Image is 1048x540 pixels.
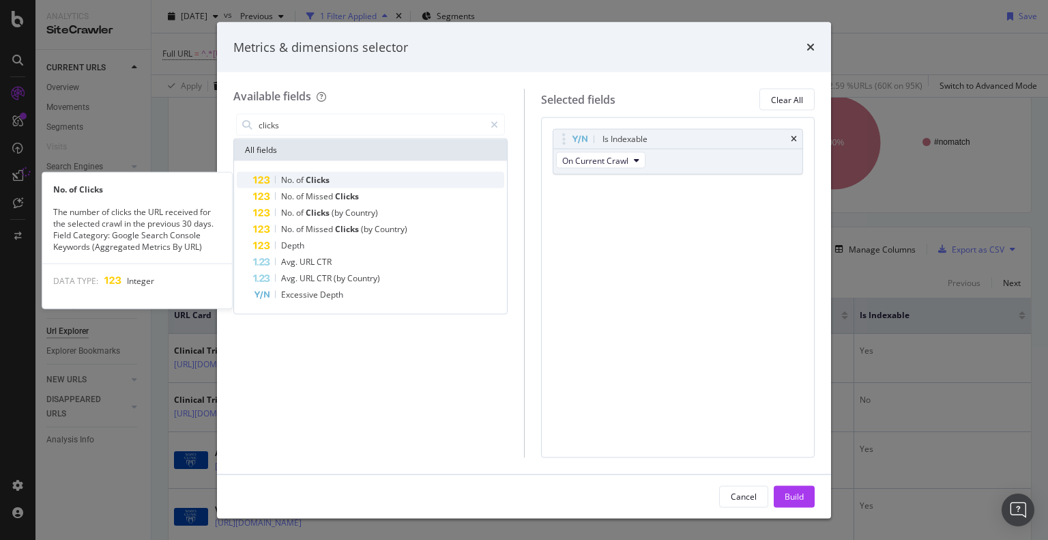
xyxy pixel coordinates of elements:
div: Available fields [233,89,311,104]
div: times [791,135,797,143]
span: of [296,190,306,202]
span: No. [281,223,296,235]
span: CTR [317,256,332,268]
span: Missed [306,190,335,202]
div: Build [785,490,804,502]
span: Avg. [281,256,300,268]
div: Is Indexable [602,132,647,146]
span: URL [300,272,317,284]
span: Clicks [306,174,330,186]
div: All fields [234,139,507,161]
span: No. [281,207,296,218]
span: URL [300,256,317,268]
span: Depth [320,289,343,300]
span: On Current Crawl [562,154,628,166]
span: Avg. [281,272,300,284]
div: Clear All [771,94,803,105]
span: Country) [347,272,380,284]
div: No. of Clicks [42,183,232,195]
button: Build [774,485,815,507]
div: Open Intercom Messenger [1002,494,1034,526]
div: Selected fields [541,91,615,107]
span: Excessive [281,289,320,300]
span: No. [281,190,296,202]
span: of [296,174,306,186]
span: CTR [317,272,334,284]
button: Clear All [759,89,815,111]
span: No. [281,174,296,186]
input: Search by field name [257,115,484,135]
div: times [806,38,815,56]
div: The number of clicks the URL received for the selected crawl in the previous 30 days. Field Categ... [42,205,232,253]
div: modal [217,22,831,518]
span: of [296,223,306,235]
span: Missed [306,223,335,235]
span: Country) [375,223,407,235]
span: Clicks [306,207,332,218]
div: Cancel [731,490,757,502]
span: of [296,207,306,218]
div: Metrics & dimensions selector [233,38,408,56]
span: (by [334,272,347,284]
button: On Current Crawl [556,152,645,169]
span: Country) [345,207,378,218]
span: Clicks [335,223,361,235]
button: Cancel [719,485,768,507]
div: Is IndexabletimesOn Current Crawl [553,129,804,175]
span: (by [332,207,345,218]
span: Clicks [335,190,359,202]
span: Depth [281,240,304,251]
span: (by [361,223,375,235]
